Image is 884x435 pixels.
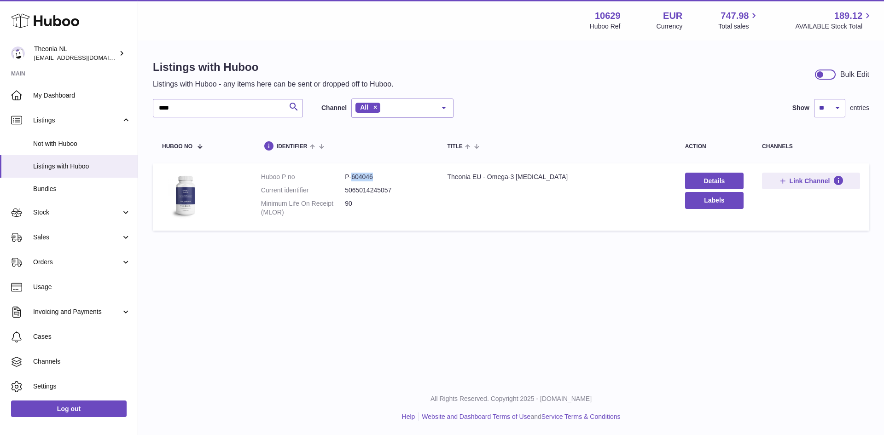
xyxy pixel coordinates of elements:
[153,60,394,75] h1: Listings with Huboo
[162,144,192,150] span: Huboo no
[795,10,873,31] a: 189.12 AVAILABLE Stock Total
[261,173,345,181] dt: Huboo P no
[33,208,121,217] span: Stock
[657,22,683,31] div: Currency
[762,173,860,189] button: Link Channel
[685,144,744,150] div: action
[360,104,368,111] span: All
[33,258,121,267] span: Orders
[33,357,131,366] span: Channels
[33,185,131,193] span: Bundles
[345,199,429,217] dd: 90
[419,412,620,421] li: and
[33,283,131,291] span: Usage
[11,46,25,60] img: internalAdmin-10629@internal.huboo.com
[33,91,131,100] span: My Dashboard
[447,144,462,150] span: title
[33,162,131,171] span: Listings with Huboo
[840,70,869,80] div: Bulk Edit
[685,192,744,209] button: Labels
[11,400,127,417] a: Log out
[145,394,877,403] p: All Rights Reserved. Copyright 2025 - [DOMAIN_NAME]
[33,139,131,148] span: Not with Huboo
[541,413,621,420] a: Service Terms & Conditions
[834,10,862,22] span: 189.12
[261,186,345,195] dt: Current identifier
[762,144,860,150] div: channels
[34,45,117,62] div: Theonia NL
[33,332,131,341] span: Cases
[718,10,759,31] a: 747.98 Total sales
[795,22,873,31] span: AVAILABLE Stock Total
[34,54,135,61] span: [EMAIL_ADDRESS][DOMAIN_NAME]
[345,173,429,181] dd: P-604046
[33,116,121,125] span: Listings
[162,173,208,219] img: Theonia EU - Omega-3 Fish Oil
[685,173,744,189] a: Details
[850,104,869,112] span: entries
[718,22,759,31] span: Total sales
[33,307,121,316] span: Invoicing and Payments
[261,199,345,217] dt: Minimum Life On Receipt (MLOR)
[422,413,530,420] a: Website and Dashboard Terms of Use
[721,10,749,22] span: 747.98
[277,144,308,150] span: identifier
[402,413,415,420] a: Help
[345,186,429,195] dd: 5065014245057
[590,22,621,31] div: Huboo Ref
[792,104,809,112] label: Show
[447,173,666,181] div: Theonia EU - Omega-3 [MEDICAL_DATA]
[153,79,394,89] p: Listings with Huboo - any items here can be sent or dropped off to Huboo.
[663,10,682,22] strong: EUR
[33,233,121,242] span: Sales
[321,104,347,112] label: Channel
[33,382,131,391] span: Settings
[595,10,621,22] strong: 10629
[790,177,830,185] span: Link Channel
